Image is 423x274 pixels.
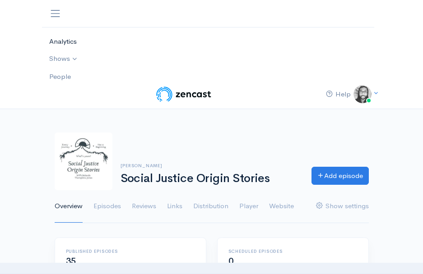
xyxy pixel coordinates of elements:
[132,190,156,223] a: Reviews
[239,190,258,223] a: Player
[167,190,182,223] a: Links
[49,5,62,22] button: Toggle navigation
[55,190,83,223] a: Overview
[42,68,367,86] a: People
[93,190,121,223] a: Episodes
[193,190,228,223] a: Distribution
[269,190,294,223] a: Website
[228,256,234,267] span: 0
[42,33,367,50] a: Analytics
[42,50,367,68] a: Shows
[121,163,301,168] h6: [PERSON_NAME]
[121,172,301,185] h1: Social Justice Origin Stories
[66,249,195,254] h6: Published episodes
[228,249,358,254] h6: Scheduled episodes
[353,85,372,103] img: ...
[319,86,358,103] a: Help
[311,167,369,185] a: Add episode
[155,85,212,103] img: ZenCast Logo
[316,190,369,223] a: Show settings
[66,256,76,267] span: 35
